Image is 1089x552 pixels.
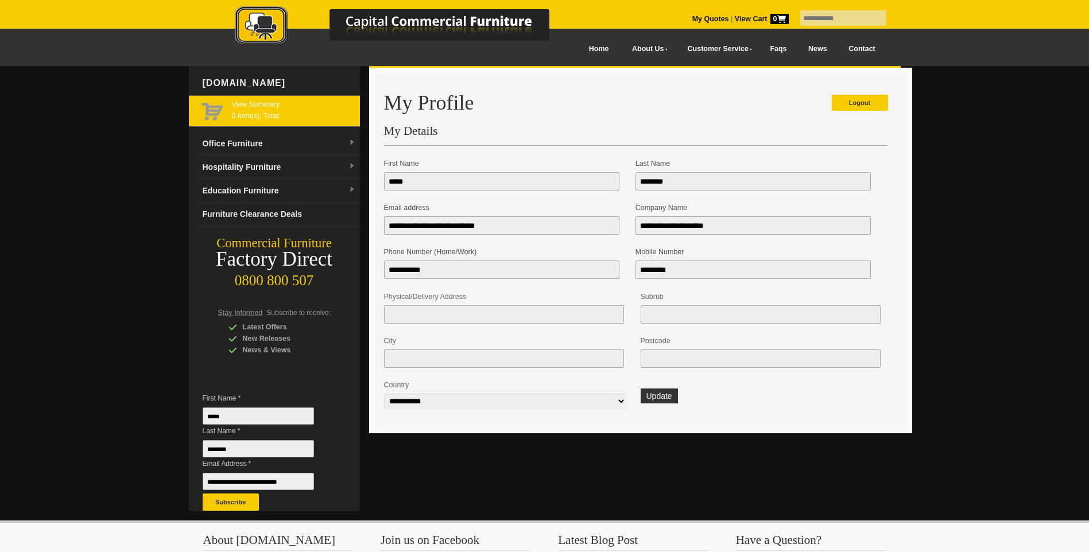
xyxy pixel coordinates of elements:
a: Education Furnituredropdown [198,179,360,203]
p: Physical/Delivery Address [384,291,631,302]
input: First Name * [203,407,314,425]
div: News & Views [228,344,338,356]
a: My Quotes [692,15,729,23]
img: dropdown [348,139,355,146]
span: Stay Informed [218,309,263,317]
h3: Have a Question? [736,534,886,551]
a: View Cart0 [733,15,788,23]
p: Subrub [641,291,888,302]
span: First Name * [203,392,331,404]
span: Subscribe to receive: [266,309,331,317]
p: Mobile Number [635,246,878,258]
span: 0 item(s), Total: [232,99,355,120]
div: [DOMAIN_NAME] [198,66,360,100]
a: Furniture Clearance Deals [198,203,360,226]
span: Email Address * [203,458,331,469]
h3: Join us on Facebook [381,534,531,551]
div: Latest Offers [228,321,338,333]
div: Factory Direct [189,251,360,267]
a: News [797,36,838,62]
a: View Summary [232,99,355,110]
div: 0800 800 507 [189,267,360,289]
h3: Latest Blog Post [558,534,708,551]
button: Update [641,388,678,403]
a: Logout [832,95,888,111]
a: Faqs [759,36,798,62]
a: Customer Service [675,36,759,62]
p: Phone Number (Home/Work) [384,246,626,258]
a: Office Furnituredropdown [198,132,360,156]
h3: About [DOMAIN_NAME] [203,534,354,551]
span: Last Name * [203,425,331,437]
a: About Us [619,36,675,62]
div: New Releases [228,333,338,344]
img: dropdown [348,186,355,193]
a: Hospitality Furnituredropdown [198,156,360,179]
p: Company Name [635,202,878,213]
p: First Name [384,158,626,169]
a: Contact [838,36,886,62]
p: Country [384,379,631,391]
button: Subscribe [203,493,259,511]
span: 0 [770,14,789,24]
input: Email Address * [203,473,314,490]
strong: View Cart [735,15,789,23]
h1: My Profile [384,92,888,114]
h3: My Details [384,125,888,137]
p: City [384,335,631,347]
p: Postcode [641,335,888,347]
img: dropdown [348,163,355,170]
a: Capital Commercial Furniture Logo [203,6,605,51]
p: Email address [384,202,626,213]
input: Last Name * [203,440,314,457]
div: Commercial Furniture [189,235,360,251]
p: Last Name [635,158,878,169]
img: Capital Commercial Furniture Logo [203,6,605,48]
